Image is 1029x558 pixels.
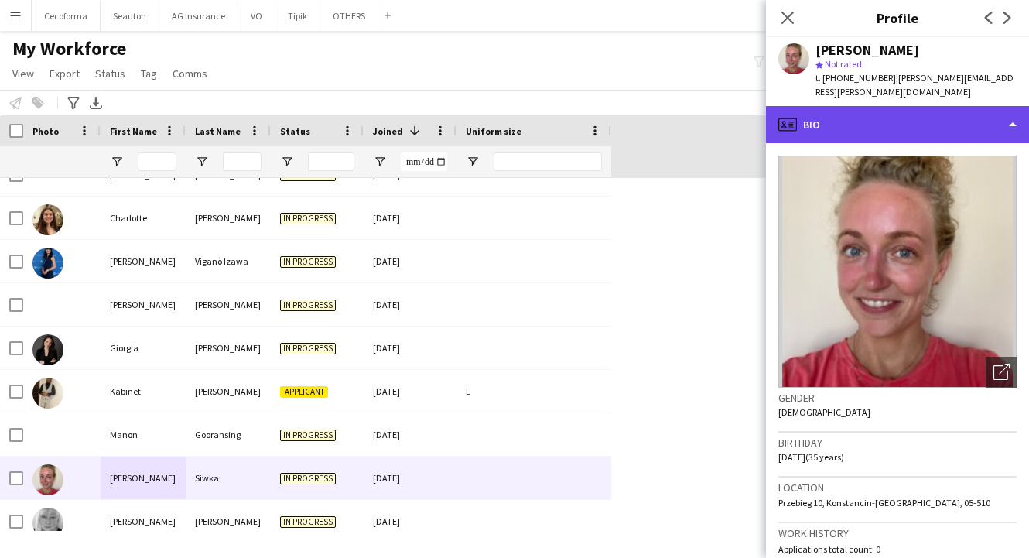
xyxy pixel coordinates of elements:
button: Open Filter Menu [195,155,209,169]
div: [PERSON_NAME] [101,283,186,326]
span: In progress [280,256,336,268]
img: Charlotte Vincent [32,204,63,235]
div: [DATE] [364,197,456,239]
div: [PERSON_NAME] [186,327,271,369]
h3: Profile [766,8,1029,28]
div: Giorgia [101,327,186,369]
input: Uniform size Filter Input [494,152,602,171]
div: Viganò Izawa [186,240,271,282]
img: Crew avatar or photo [778,156,1017,388]
a: Export [43,63,86,84]
button: Tipik [275,1,320,31]
span: In progress [280,343,336,354]
a: Comms [166,63,214,84]
img: Kabinet Diané [32,378,63,409]
div: [PERSON_NAME] [186,197,271,239]
button: Open Filter Menu [466,155,480,169]
a: Status [89,63,132,84]
div: [PERSON_NAME] [101,457,186,499]
div: [DATE] [364,240,456,282]
span: First Name [110,125,157,137]
span: [DEMOGRAPHIC_DATA] [778,406,870,418]
span: Export [50,67,80,80]
div: Charlotte [101,197,186,239]
span: Tag [141,67,157,80]
a: Tag [135,63,163,84]
span: Uniform size [466,125,521,137]
input: Joined Filter Input [401,152,447,171]
span: In progress [280,473,336,484]
span: t. [PHONE_NUMBER] [815,72,896,84]
span: My Workforce [12,37,126,60]
div: [PERSON_NAME] [101,500,186,543]
img: Michelle Ramsey [32,508,63,539]
img: Giorgia Rossi [32,334,63,365]
div: Open photos pop-in [986,357,1017,388]
img: Erica Viganò Izawa [32,248,63,279]
span: Last Name [195,125,241,137]
input: First Name Filter Input [138,152,176,171]
span: Comms [173,67,207,80]
div: [PERSON_NAME] [815,43,919,57]
div: [DATE] [364,283,456,326]
input: Status Filter Input [308,152,354,171]
button: Open Filter Menu [110,155,124,169]
app-action-btn: Export XLSX [87,94,105,112]
span: In progress [280,430,336,441]
button: Seauton [101,1,159,31]
button: Open Filter Menu [373,155,387,169]
div: [PERSON_NAME] [186,370,271,413]
span: In progress [280,213,336,224]
div: Gooransing [186,413,271,456]
button: OTHERS [320,1,378,31]
img: Marta Siwka [32,464,63,495]
span: L [466,385,470,397]
h3: Location [778,481,1017,495]
h3: Birthday [778,436,1017,450]
span: Status [95,67,125,80]
span: In progress [280,300,336,311]
div: [PERSON_NAME] [186,500,271,543]
span: Joined [373,125,403,137]
span: In progress [280,516,336,528]
div: Manon [101,413,186,456]
span: Not rated [825,58,862,70]
input: Last Name Filter Input [223,152,262,171]
span: View [12,67,34,80]
app-action-btn: Advanced filters [64,94,83,112]
button: AG Insurance [159,1,238,31]
div: [PERSON_NAME] [186,283,271,326]
span: [DATE] (35 years) [778,451,844,463]
div: [PERSON_NAME] [101,240,186,282]
div: [DATE] [364,413,456,456]
button: VO [238,1,275,31]
div: [DATE] [364,327,456,369]
button: Open Filter Menu [280,155,294,169]
div: [DATE] [364,457,456,499]
span: | [PERSON_NAME][EMAIL_ADDRESS][PERSON_NAME][DOMAIN_NAME] [815,72,1014,98]
button: Cecoforma [32,1,101,31]
span: Photo [32,125,59,137]
span: Status [280,125,310,137]
div: Siwka [186,457,271,499]
h3: Work history [778,526,1017,540]
span: Przebieg 10, Konstancin-[GEOGRAPHIC_DATA], 05-510 [778,497,990,508]
h3: Gender [778,391,1017,405]
div: [DATE] [364,500,456,543]
div: Kabinet [101,370,186,413]
p: Applications total count: 0 [778,543,1017,555]
span: Applicant [280,386,328,398]
a: View [6,63,40,84]
div: [DATE] [364,370,456,413]
div: Bio [766,106,1029,143]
